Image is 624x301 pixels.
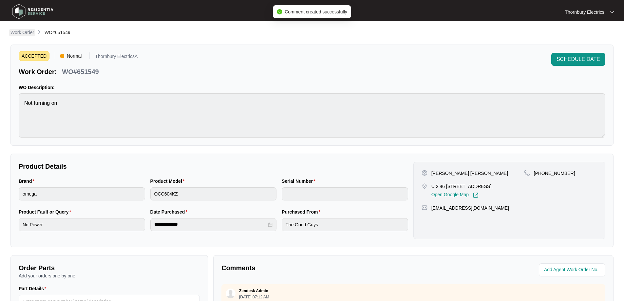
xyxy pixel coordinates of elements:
p: Thornbury Electrics [565,9,604,15]
img: user.svg [226,289,236,298]
a: Open Google Map [431,192,479,198]
label: Part Details [19,285,49,292]
input: Product Fault or Query [19,218,145,231]
img: user-pin [422,170,427,176]
img: Vercel Logo [60,54,64,58]
p: Zendesk Admin [239,288,268,293]
label: Serial Number [282,178,318,184]
img: chevron-right [37,29,42,35]
p: Product Details [19,162,408,171]
p: WO Description: [19,84,605,91]
img: dropdown arrow [610,10,614,14]
p: Work Order [10,29,34,36]
textarea: Not turning on [19,93,605,138]
p: U 2 46 [STREET_ADDRESS], [431,183,493,190]
label: Purchased From [282,209,323,215]
p: [PHONE_NUMBER] [534,170,575,177]
span: check-circle [277,9,282,14]
p: Work Order: [19,67,57,76]
p: Order Parts [19,263,200,273]
p: [DATE] 07:12 AM [239,295,269,299]
input: Serial Number [282,187,408,200]
p: WO#651549 [62,67,99,76]
p: Add your orders one by one [19,273,200,279]
img: map-pin [524,170,530,176]
p: [PERSON_NAME] [PERSON_NAME] [431,170,508,177]
a: Work Order [9,29,35,36]
input: Date Purchased [154,221,267,228]
label: Product Fault or Query [19,209,74,215]
label: Product Model [150,178,187,184]
img: map-pin [422,205,427,211]
p: [EMAIL_ADDRESS][DOMAIN_NAME] [431,205,509,211]
img: residentia service logo [10,2,56,21]
input: Product Model [150,187,277,200]
p: Comments [221,263,409,273]
label: Date Purchased [150,209,190,215]
span: ACCEPTED [19,51,49,61]
button: SCHEDULE DATE [551,53,605,66]
img: map-pin [422,183,427,189]
label: Brand [19,178,37,184]
p: Thornbury ElectricsÂ [95,54,138,61]
img: Link-External [473,192,479,198]
span: Normal [64,51,84,61]
input: Add Agent Work Order No. [544,266,601,274]
span: SCHEDULE DATE [557,55,600,63]
span: WO#651549 [45,30,70,35]
input: Purchased From [282,218,408,231]
span: Comment created successfully [285,9,347,14]
input: Brand [19,187,145,200]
